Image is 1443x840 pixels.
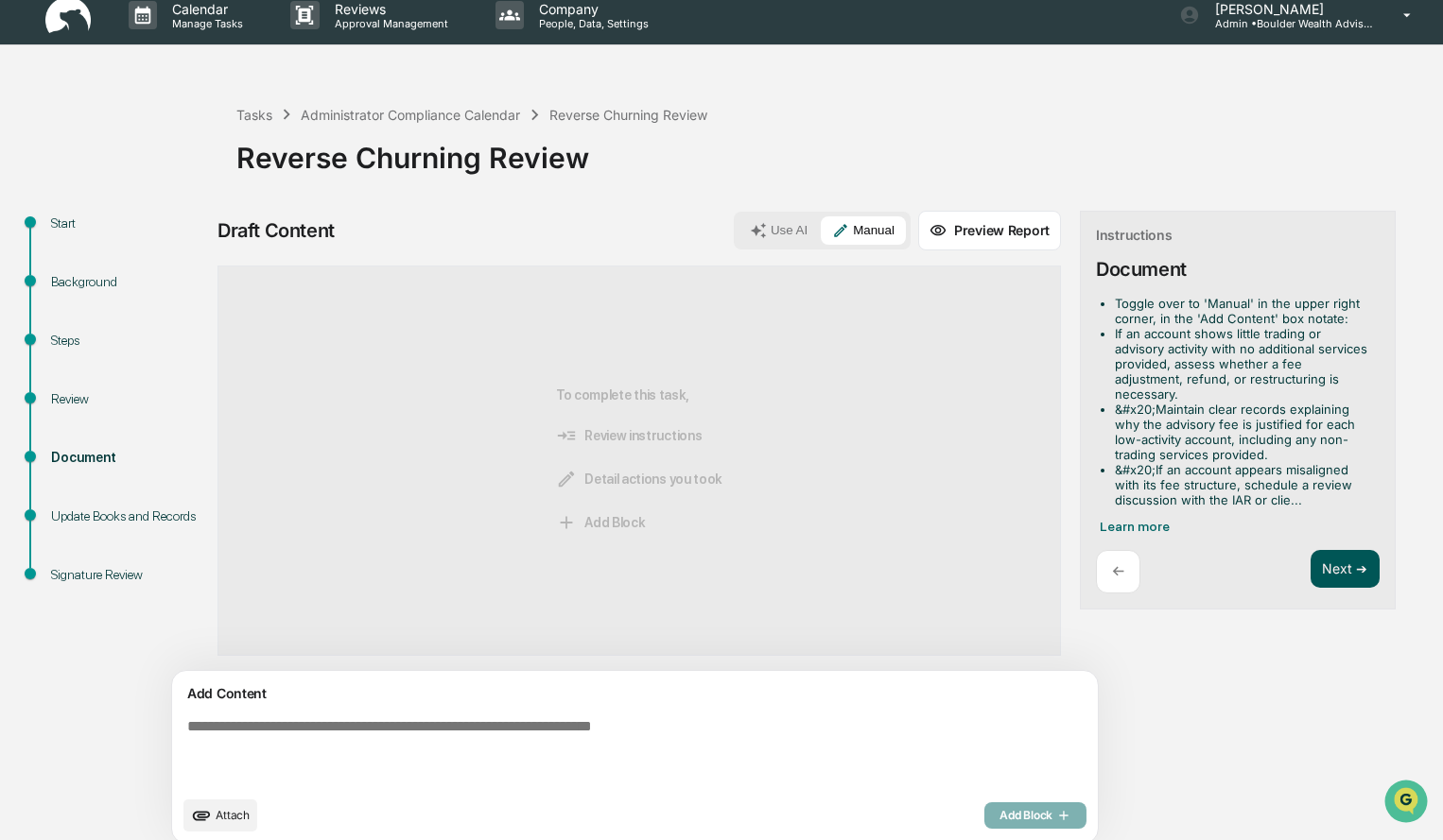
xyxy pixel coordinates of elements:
span: Preclearance [38,238,122,257]
li: Toggle over to 'Manual' in the upper right corner, in the 'Add Content' box notate: [1115,296,1372,326]
p: People, Data, Settings [524,17,658,30]
a: Powered byPylon [133,319,229,334]
p: Calendar [157,1,252,17]
div: Document [51,448,206,468]
div: Document [1096,258,1187,281]
iframe: Open customer support [1382,778,1434,829]
div: Signature Review [51,565,206,585]
div: Tasks [236,107,272,123]
button: Use AI [739,216,819,245]
span: Add Block [556,512,645,533]
a: 🖐️Preclearance [11,231,130,265]
p: Admin • Boulder Wealth Advisors [1200,17,1376,30]
div: Reverse Churning Review [236,126,1434,175]
div: Start new chat [64,145,310,163]
div: Review [51,389,206,409]
button: Preview Report [918,211,1061,250]
p: Manage Tasks [157,17,252,30]
div: Reverse Churning Review [549,107,707,123]
img: 1746055101610-c473b297-6a78-478c-a979-82029cc54cd1 [19,145,53,179]
div: 🖐️ [19,240,34,255]
span: Learn more [1100,519,1170,534]
div: Update Books and Records [51,506,206,526]
div: Administrator Compliance Calendar [301,107,520,123]
div: To complete this task, [556,297,722,625]
li: &#x20;Maintain clear records explaining why the advisory fee is justified for each low-activity a... [1115,402,1372,462]
div: Add Content [183,682,1087,705]
div: 🗄️ [137,240,152,255]
div: Draft Content [217,219,335,242]
p: Company [524,1,658,17]
div: 🔎 [19,276,34,291]
p: How can we help? [19,40,344,70]
div: Start [51,214,206,233]
p: Approval Management [320,17,458,30]
div: Instructions [1096,227,1173,243]
span: Pylon [188,320,229,334]
li: &#x20;If an account appears misaligned with its fee structure, schedule a review discussion with ... [1115,462,1372,507]
p: Reviews [320,1,458,17]
p: [PERSON_NAME] [1200,1,1376,17]
p: ← [1112,562,1124,580]
span: Review instructions [556,425,702,446]
span: Attach [216,808,250,822]
button: Manual [821,216,906,245]
button: Start new chat [322,150,344,173]
span: Attestations [156,238,235,257]
li: If an account shows little trading or advisory activity with no additional services provided, ass... [1115,326,1372,402]
div: We're available if you need us! [64,163,239,179]
a: 🗄️Attestations [130,231,242,265]
button: Next ➔ [1311,550,1380,589]
span: Data Lookup [38,274,119,293]
a: 🔎Data Lookup [11,266,127,300]
div: Background [51,272,206,292]
div: Steps [51,331,206,351]
button: upload document [183,799,257,831]
span: Detail actions you took [556,469,722,489]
